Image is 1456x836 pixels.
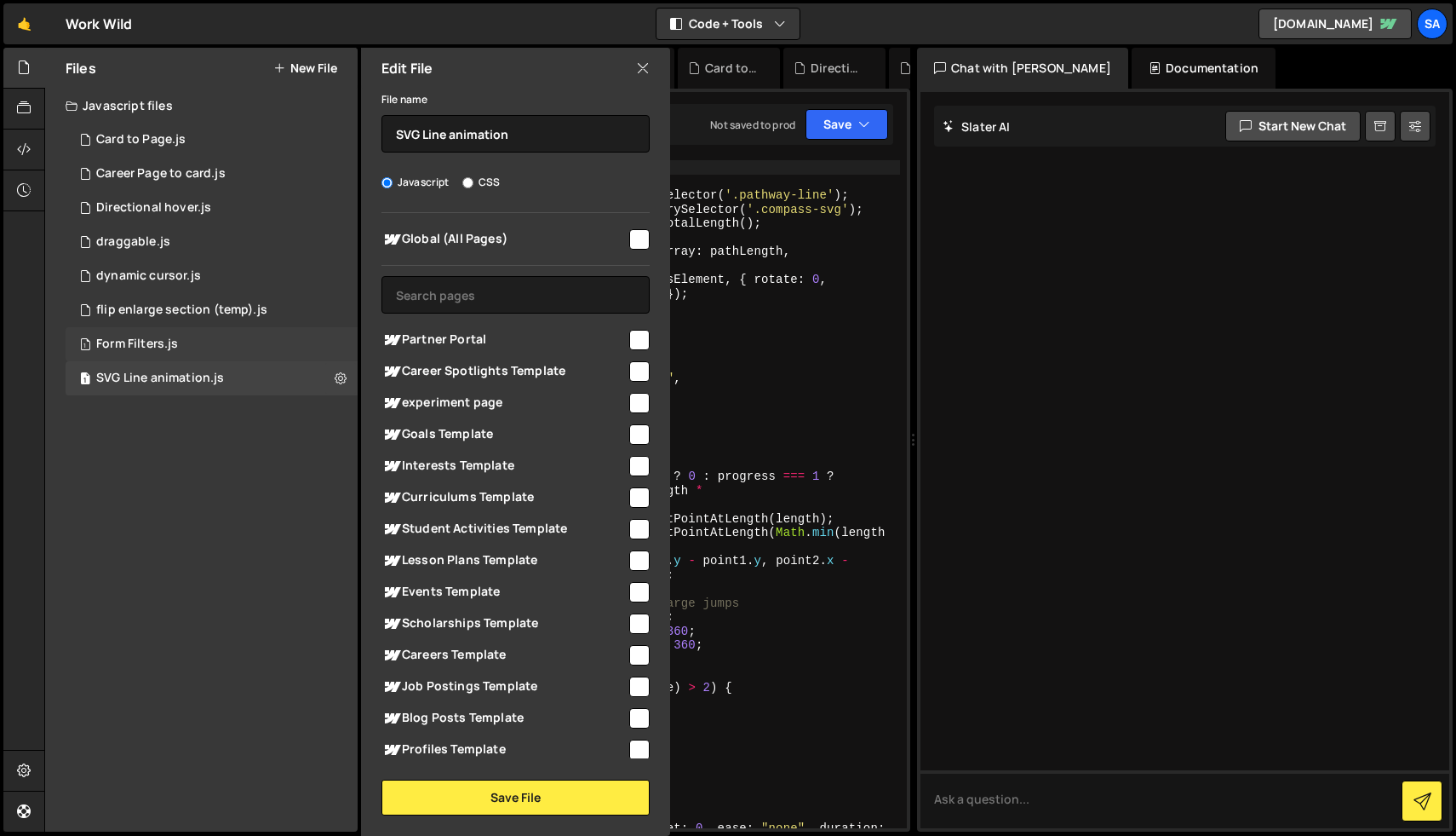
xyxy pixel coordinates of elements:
[381,677,627,697] span: Job Postings Template
[96,303,267,318] div: flip enlarge section (temp).js
[66,361,358,395] div: 16508/45807.js
[45,89,358,123] div: Javascript files
[96,268,201,284] div: dynamic cursor.js
[3,3,45,44] a: 🤙
[66,327,358,361] div: 16508/44799.js
[381,551,627,571] span: Lesson Plans Template
[66,293,358,327] div: 16508/45391.js
[96,337,178,352] div: Form Filters.js
[381,740,627,760] span: Profiles Template
[943,118,1011,135] h2: Slater AI
[462,177,473,188] input: CSS
[381,59,433,78] h2: Edit File
[381,177,393,188] input: Javascript
[381,229,627,250] span: Global (All Pages)
[96,132,186,147] div: Card to Page.js
[381,393,627,413] span: experiment page
[381,424,627,445] span: Goals Template
[710,118,795,132] div: Not saved to prod
[273,61,337,75] button: New File
[80,339,90,353] span: 1
[80,373,90,387] span: 1
[96,166,226,182] div: Career Page to card.js
[1258,9,1412,39] a: [DOMAIN_NAME]
[381,487,627,508] span: Curriculums Template
[705,60,760,77] div: Card to Page.js
[805,109,888,140] button: Save
[66,14,132,34] div: Work Wild
[381,330,627,350] span: Partner Portal
[381,174,450,191] label: Javascript
[66,157,358,191] div: 16508/46136.js
[381,780,650,816] button: Save File
[66,59,96,78] h2: Files
[462,174,500,191] label: CSS
[656,9,800,39] button: Code + Tools
[381,645,627,666] span: Careers Template
[381,614,627,634] span: Scholarships Template
[1417,9,1447,39] a: Sa
[96,200,211,216] div: Directional hover.js
[1132,48,1275,89] div: Documentation
[66,225,358,259] div: 16508/45375.js
[381,582,627,602] span: Events Template
[66,191,358,225] div: 16508/45374.js
[381,361,627,382] span: Career Spotlights Template
[811,60,865,77] div: Directional hover.js
[381,91,427,108] label: File name
[381,456,627,476] span: Interests Template
[66,259,358,293] div: 16508/45376.js
[381,276,650,314] input: Search pages
[381,115,650,153] input: Name
[381,519,627,539] span: Student Activities Template
[66,123,358,157] div: Card to Page.js
[96,371,224,386] div: SVG Line animation.js
[381,708,627,729] span: Blog Posts Template
[1225,111,1361,141] button: Start new chat
[917,48,1128,89] div: Chat with [PERSON_NAME]
[96,234,170,250] div: draggable.js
